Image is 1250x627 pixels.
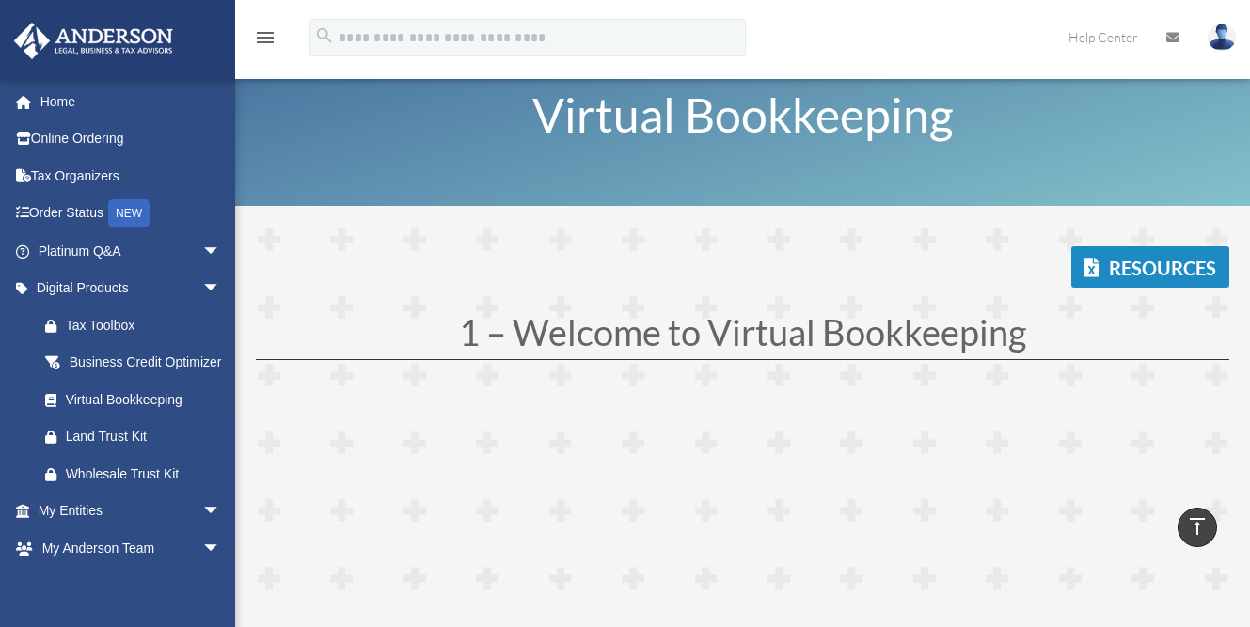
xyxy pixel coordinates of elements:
[202,493,240,531] span: arrow_drop_down
[26,306,249,344] a: Tax Toolbox
[254,33,277,49] a: menu
[202,529,240,568] span: arrow_drop_down
[66,462,226,486] div: Wholesale Trust Kit
[13,195,249,233] a: Order StatusNEW
[66,351,226,374] div: Business Credit Optimizer
[1208,24,1236,51] img: User Pic
[26,418,249,456] a: Land Trust Kit
[26,455,249,493] a: Wholesale Trust Kit
[1186,515,1209,538] i: vertical_align_top
[13,83,249,120] a: Home
[202,270,240,308] span: arrow_drop_down
[13,232,249,270] a: Platinum Q&Aarrow_drop_down
[532,86,954,143] span: Virtual Bookkeeping
[13,120,249,158] a: Online Ordering
[1178,508,1217,547] a: vertical_align_top
[26,381,240,418] a: Virtual Bookkeeping
[66,425,226,448] div: Land Trust Kit
[1071,246,1229,288] a: Resources
[13,270,249,307] a: Digital Productsarrow_drop_down
[108,199,150,227] div: NEW
[26,344,249,382] a: Business Credit Optimizer
[8,23,179,59] img: Anderson Advisors Platinum Portal
[13,157,249,195] a: Tax Organizers
[256,314,1229,359] h1: 1 – Welcome to Virtual Bookkeeping
[66,388,216,412] div: Virtual Bookkeeping
[13,529,249,567] a: My Anderson Teamarrow_drop_down
[13,493,249,530] a: My Entitiesarrow_drop_down
[314,25,335,46] i: search
[66,314,226,337] div: Tax Toolbox
[202,232,240,271] span: arrow_drop_down
[254,26,277,49] i: menu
